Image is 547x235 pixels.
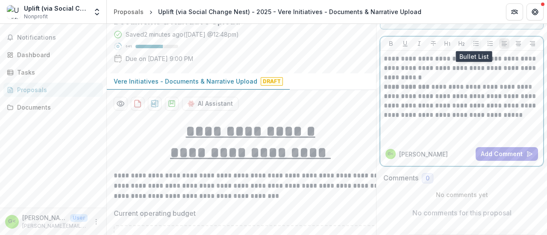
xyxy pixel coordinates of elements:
[131,97,144,110] button: download-proposal
[114,7,144,16] div: Proposals
[471,38,481,49] button: Bullet List
[110,6,425,18] nav: breadcrumb
[527,38,538,49] button: Align Right
[182,97,238,110] button: AI Assistant
[414,38,424,49] button: Italicize
[383,190,540,199] p: No comments yet
[126,54,193,63] p: Due on [DATE] 9:00 PM
[3,83,103,97] a: Proposals
[261,77,283,86] span: Draft
[126,30,239,39] div: Saved 2 minutes ago ( [DATE] @ 12:48pm )
[428,38,438,49] button: Strike
[3,100,103,114] a: Documents
[158,7,421,16] div: Uplift (via Social Change Nest) - 2025 - Vere Initiatives - Documents & Narrative Upload
[476,147,538,161] button: Add Comment
[17,34,100,41] span: Notifications
[513,38,523,49] button: Align Center
[399,150,448,159] p: [PERSON_NAME]
[383,174,418,182] h2: Comments
[24,13,48,20] span: Nonprofit
[3,31,103,44] button: Notifications
[400,38,410,49] button: Underline
[426,175,429,182] span: 0
[485,38,495,49] button: Ordered List
[24,4,88,13] div: Uplift (via Social Change Nest)
[17,50,96,59] div: Dashboard
[442,38,453,49] button: Heading 1
[17,103,96,112] div: Documents
[412,208,512,218] p: No comments for this proposal
[114,208,196,218] p: Current operating budget
[3,48,103,62] a: Dashboard
[386,38,396,49] button: Bold
[110,6,147,18] a: Proposals
[8,219,16,224] div: Graham Banton <graham@upliftuk.org>
[70,214,88,222] p: User
[17,68,96,77] div: Tasks
[526,3,544,20] button: Get Help
[91,217,101,227] button: More
[126,44,132,49] p: 64 %
[114,77,257,86] p: Vere Initiatives - Documents & Narrative Upload
[17,85,96,94] div: Proposals
[91,3,103,20] button: Open entity switcher
[499,38,509,49] button: Align Left
[506,3,523,20] button: Partners
[3,65,103,79] a: Tasks
[22,222,88,230] p: [PERSON_NAME][EMAIL_ADDRESS][DOMAIN_NAME]
[165,97,179,110] button: download-proposal
[22,213,67,222] p: [PERSON_NAME] <[PERSON_NAME][EMAIL_ADDRESS][DOMAIN_NAME]>
[114,97,127,110] button: Preview 9b18dbfa-19e6-4d67-b353-d6971d1713eb-0.pdf
[148,97,162,110] button: download-proposal
[388,152,394,156] div: Graham Banton <graham@upliftuk.org>
[7,5,21,19] img: Uplift (via Social Change Nest)
[456,38,467,49] button: Heading 2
